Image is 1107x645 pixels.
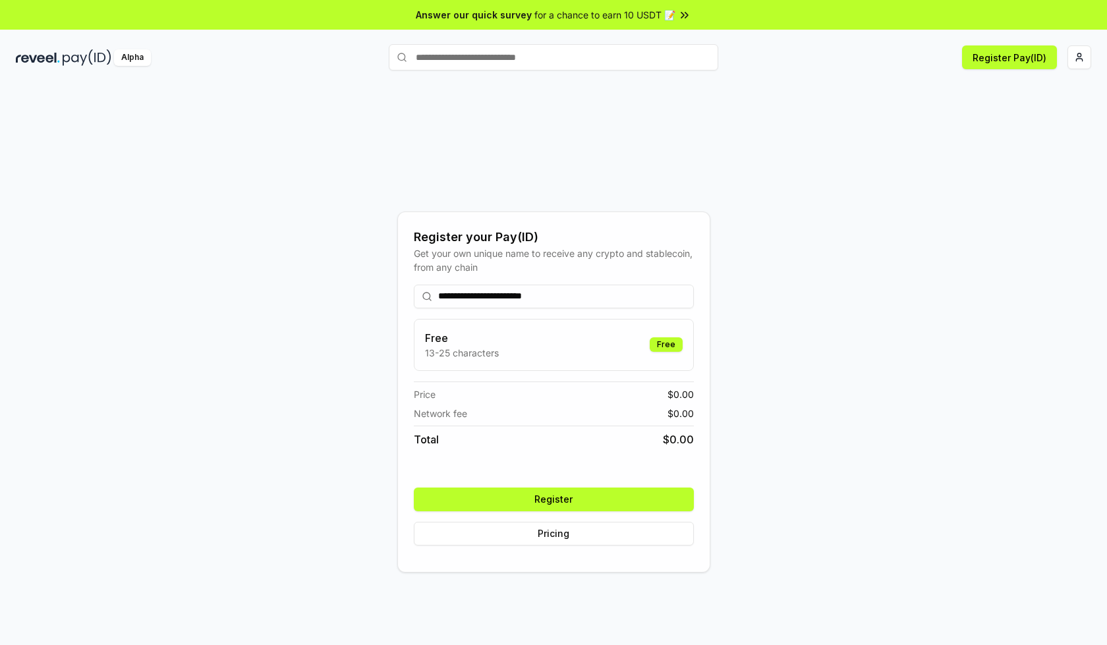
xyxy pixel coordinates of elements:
button: Register Pay(ID) [962,45,1057,69]
p: 13-25 characters [425,346,499,360]
span: Total [414,432,439,447]
div: Get your own unique name to receive any crypto and stablecoin, from any chain [414,246,694,274]
span: $ 0.00 [667,387,694,401]
img: pay_id [63,49,111,66]
button: Register [414,488,694,511]
span: Answer our quick survey [416,8,532,22]
span: for a chance to earn 10 USDT 📝 [534,8,675,22]
div: Free [650,337,683,352]
span: $ 0.00 [663,432,694,447]
img: reveel_dark [16,49,60,66]
button: Pricing [414,522,694,546]
h3: Free [425,330,499,346]
span: Network fee [414,407,467,420]
div: Alpha [114,49,151,66]
span: $ 0.00 [667,407,694,420]
span: Price [414,387,436,401]
div: Register your Pay(ID) [414,228,694,246]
